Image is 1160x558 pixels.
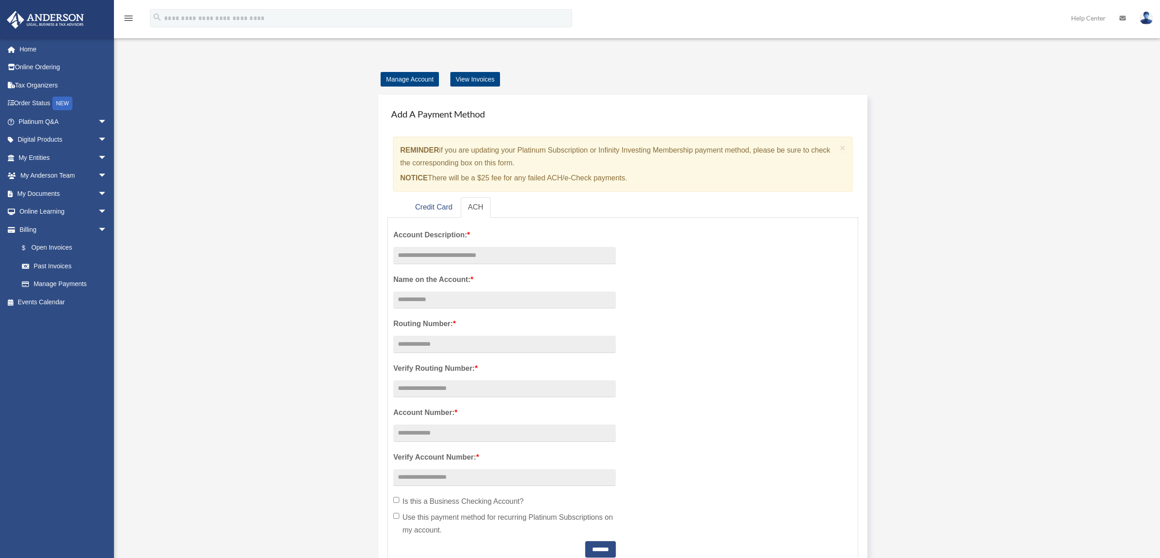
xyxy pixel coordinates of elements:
span: arrow_drop_down [98,220,116,239]
h4: Add A Payment Method [387,104,858,124]
a: My Anderson Teamarrow_drop_down [6,167,121,185]
div: NEW [52,97,72,110]
strong: NOTICE [400,174,428,182]
div: if you are updating your Platinum Subscription or Infinity Investing Membership payment method, p... [393,137,853,192]
a: Online Learningarrow_drop_down [6,203,121,221]
a: My Documentsarrow_drop_down [6,184,121,203]
a: Digital Productsarrow_drop_down [6,131,121,149]
label: Use this payment method for recurring Platinum Subscriptions on my account. [393,511,616,537]
span: $ [27,242,31,254]
strong: REMINDER [400,146,439,154]
a: Manage Payments [13,275,116,293]
span: arrow_drop_down [98,167,116,185]
input: Use this payment method for recurring Platinum Subscriptions on my account. [393,513,399,519]
i: search [152,12,162,22]
img: Anderson Advisors Platinum Portal [4,11,87,29]
label: Verify Account Number: [393,451,616,464]
label: Verify Routing Number: [393,362,616,375]
img: User Pic [1139,11,1153,25]
span: arrow_drop_down [98,184,116,203]
a: Credit Card [408,197,460,218]
label: Is this a Business Checking Account? [393,495,616,508]
label: Name on the Account: [393,273,616,286]
a: Events Calendar [6,293,121,311]
i: menu [123,13,134,24]
span: arrow_drop_down [98,113,116,131]
button: Close [840,143,846,153]
a: Manage Account [381,72,439,87]
a: Tax Organizers [6,76,121,94]
a: Home [6,40,121,58]
a: Past Invoices [13,257,121,275]
a: $Open Invoices [13,239,121,257]
a: Order StatusNEW [6,94,121,113]
a: menu [123,16,134,24]
span: × [840,143,846,153]
a: Platinum Q&Aarrow_drop_down [6,113,121,131]
label: Routing Number: [393,317,616,330]
span: arrow_drop_down [98,148,116,167]
p: There will be a $25 fee for any failed ACH/e-Check payments. [400,172,836,184]
a: ACH [461,197,491,218]
label: Account Number: [393,406,616,419]
label: Account Description: [393,229,616,241]
input: Is this a Business Checking Account? [393,497,399,503]
a: Billingarrow_drop_down [6,220,121,239]
span: arrow_drop_down [98,131,116,149]
a: My Entitiesarrow_drop_down [6,148,121,167]
a: Online Ordering [6,58,121,77]
span: arrow_drop_down [98,203,116,221]
a: View Invoices [450,72,500,87]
